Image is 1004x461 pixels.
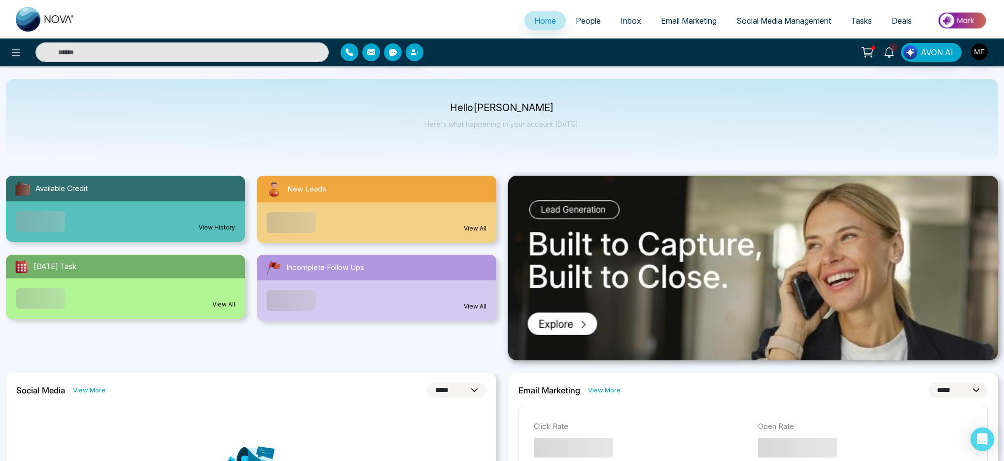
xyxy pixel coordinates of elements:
img: todayTask.svg [14,259,30,274]
button: AVON AI [901,43,962,62]
a: Incomplete Follow UpsView All [251,255,502,321]
img: Market-place.gif [927,9,998,32]
span: Email Marketing [661,16,717,26]
span: Social Media Management [736,16,831,26]
img: Lead Flow [903,45,917,59]
img: Nova CRM Logo [16,7,75,32]
a: Inbox [611,11,651,30]
h2: Social Media [16,385,65,395]
span: Home [534,16,556,26]
a: View More [588,385,621,395]
a: View More [73,385,105,395]
a: Home [524,11,566,30]
img: . [508,176,999,360]
a: People [566,11,611,30]
a: Deals [882,11,922,30]
span: Inbox [621,16,641,26]
p: Open Rate [758,421,972,432]
p: Hello [PERSON_NAME] [424,104,580,112]
span: New Leads [287,184,326,195]
a: New LeadsView All [251,176,502,243]
span: 1 [889,43,898,52]
span: Available Credit [35,183,88,194]
div: Open Intercom Messenger [970,427,994,451]
img: followUps.svg [265,259,282,276]
a: 1 [877,43,901,60]
p: Here's what happening in your account [DATE]. [424,120,580,128]
a: Social Media Management [727,11,841,30]
a: View History [199,223,235,232]
a: View All [212,300,235,309]
span: AVON AI [921,46,953,58]
a: Email Marketing [651,11,727,30]
img: User Avatar [971,43,988,60]
h2: Email Marketing [519,385,580,395]
img: newLeads.svg [265,180,283,198]
span: Deals [892,16,912,26]
span: Tasks [851,16,872,26]
span: [DATE] Task [34,261,76,272]
img: availableCredit.svg [14,180,32,197]
a: View All [464,302,486,311]
span: People [576,16,601,26]
a: View All [464,224,486,233]
span: Incomplete Follow Ups [286,262,364,273]
a: Tasks [841,11,882,30]
p: Click Rate [534,421,748,432]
